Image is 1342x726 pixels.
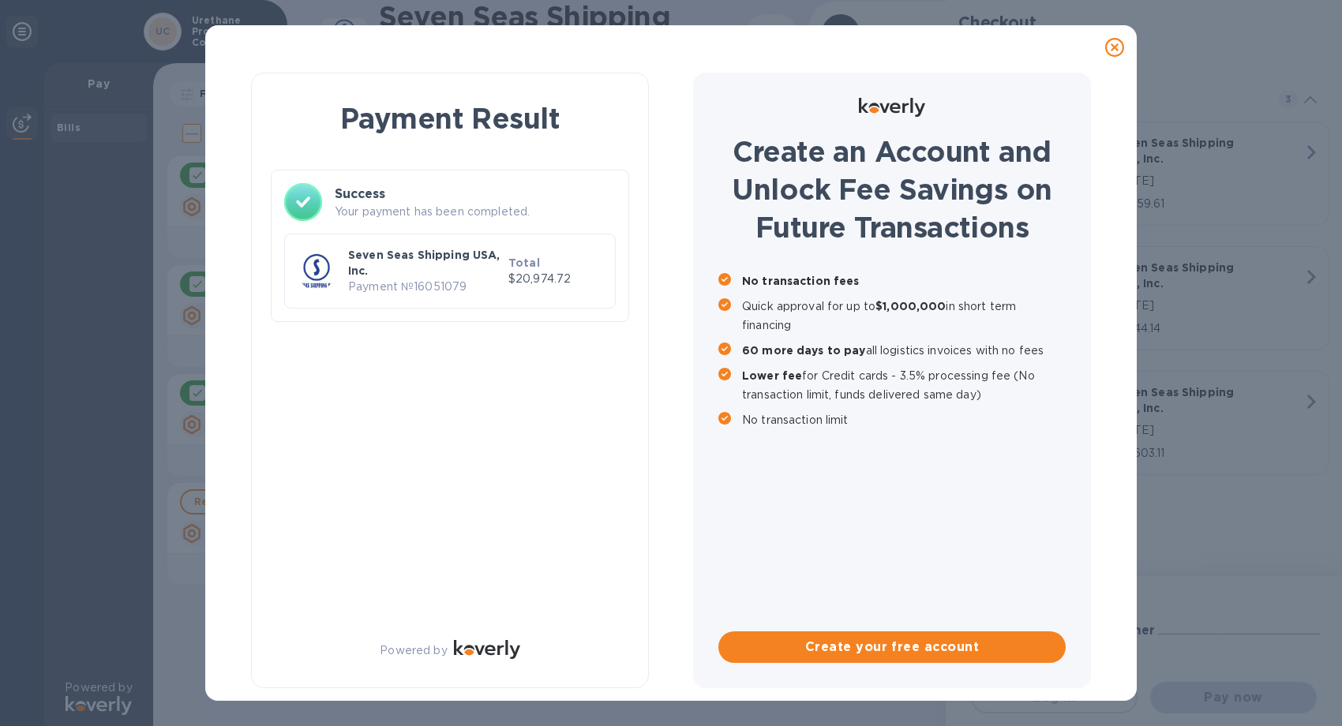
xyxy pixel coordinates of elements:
b: Lower fee [742,369,802,382]
p: Seven Seas Shipping USA, Inc. [348,247,502,279]
b: 60 more days to pay [742,344,866,357]
img: Logo [859,98,925,117]
b: $1,000,000 [875,300,946,312]
p: Powered by [380,642,447,659]
span: Create your free account [731,638,1053,657]
h3: Success [335,185,616,204]
b: No transaction fees [742,275,860,287]
h1: Payment Result [277,99,623,138]
b: Total [508,256,540,269]
p: Payment № 16051079 [348,279,502,295]
p: for Credit cards - 3.5% processing fee (No transaction limit, funds delivered same day) [742,366,1066,404]
button: Create your free account [718,631,1066,663]
p: $20,974.72 [508,271,602,287]
img: Logo [454,640,520,659]
h1: Create an Account and Unlock Fee Savings on Future Transactions [718,133,1066,246]
p: No transaction limit [742,410,1066,429]
p: Your payment has been completed. [335,204,616,220]
p: Quick approval for up to in short term financing [742,297,1066,335]
p: all logistics invoices with no fees [742,341,1066,360]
